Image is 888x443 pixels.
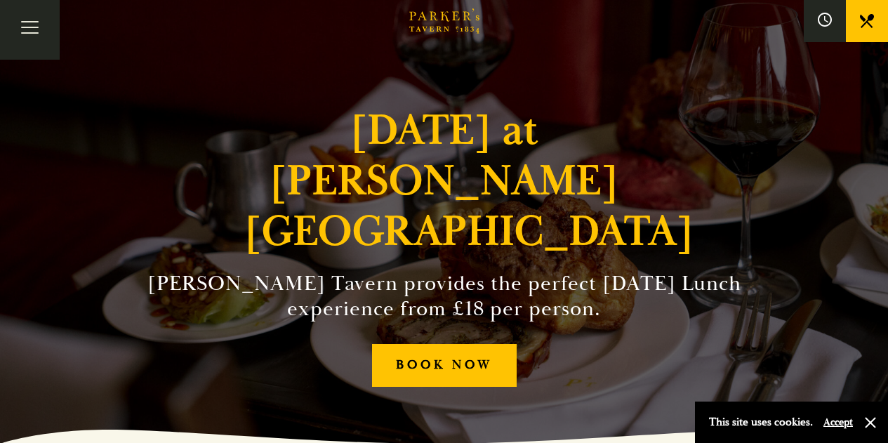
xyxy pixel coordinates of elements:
[709,412,813,432] p: This site uses cookies.
[244,105,644,257] h1: [DATE] at [PERSON_NAME][GEOGRAPHIC_DATA]
[124,271,764,322] h2: [PERSON_NAME] Tavern provides the perfect [DATE] Lunch experience from £18 per person.
[372,344,517,387] a: BOOK NOW
[863,416,877,430] button: Close and accept
[823,416,853,429] button: Accept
